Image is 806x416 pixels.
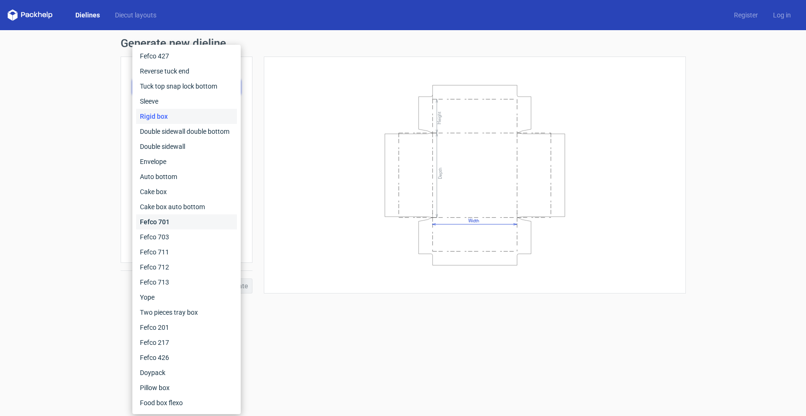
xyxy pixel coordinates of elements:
div: Reverse tuck end [136,64,237,79]
div: Fefco 711 [136,245,237,260]
div: Fefco 712 [136,260,237,275]
div: Auto bottom [136,169,237,184]
a: Log in [765,10,798,20]
div: Fefco 201 [136,320,237,335]
div: Cake box [136,184,237,199]
div: Envelope [136,154,237,169]
div: Fefco 427 [136,49,237,64]
div: Double sidewall [136,139,237,154]
div: Cake box auto bottom [136,199,237,214]
div: Rigid box [136,109,237,124]
text: Depth [438,167,443,179]
div: Fefco 703 [136,229,237,245]
h1: Generate new dieline [121,38,686,49]
div: Sleeve [136,94,237,109]
a: Register [726,10,765,20]
div: Two pieces tray box [136,305,237,320]
a: Diecut layouts [107,10,164,20]
div: Food box flexo [136,395,237,410]
div: Fefco 426 [136,350,237,365]
div: Tuck top snap lock bottom [136,79,237,94]
a: Dielines [68,10,107,20]
text: Height [437,111,442,124]
div: Fefco 701 [136,214,237,229]
div: Pillow box [136,380,237,395]
div: Double sidewall double bottom [136,124,237,139]
div: Fefco 713 [136,275,237,290]
div: Doypack [136,365,237,380]
div: Yope [136,290,237,305]
div: Fefco 217 [136,335,237,350]
text: Width [468,218,479,223]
